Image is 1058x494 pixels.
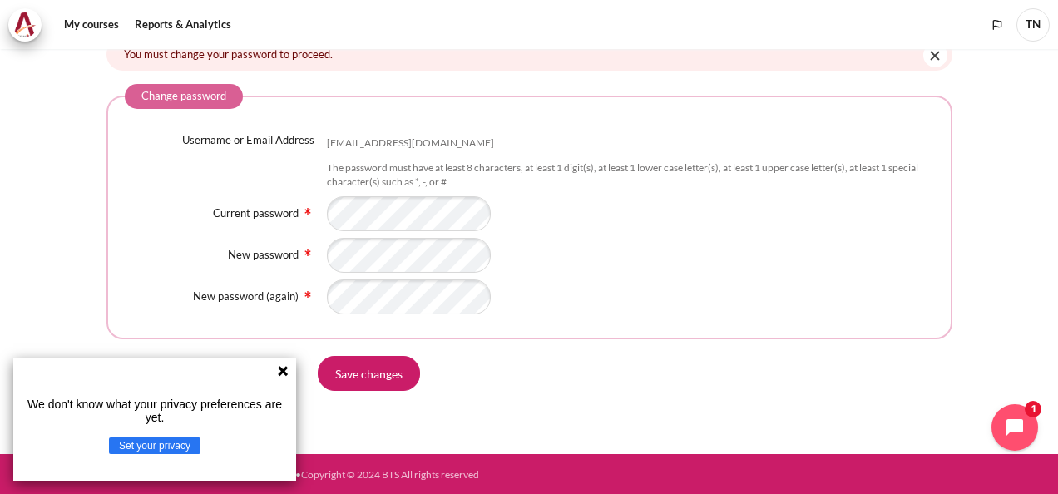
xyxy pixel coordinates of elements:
[301,246,314,256] span: Required
[318,356,420,391] input: Save changes
[985,12,1010,37] button: Languages
[58,8,125,42] a: My courses
[106,38,952,71] div: You must change your password to proceed.
[301,246,314,259] img: Required
[228,248,299,261] label: New password
[301,205,314,218] img: Required
[301,288,314,301] img: Required
[20,398,289,424] p: We don't know what your privacy preferences are yet.
[193,289,299,303] label: New password (again)
[182,132,314,149] label: Username or Email Address
[327,161,934,190] div: The password must have at least 8 characters, at least 1 digit(s), at least 1 lower case letter(s...
[301,205,314,215] span: Required
[301,468,479,481] a: Copyright © 2024 BTS All rights reserved
[1016,8,1050,42] span: TN
[327,136,494,151] div: [EMAIL_ADDRESS][DOMAIN_NAME]
[301,288,314,298] span: Required
[213,206,299,220] label: Current password
[129,8,237,42] a: Reports & Analytics
[13,12,37,37] img: Architeck
[27,467,580,482] div: • • • • •
[8,8,50,42] a: Architeck Architeck
[125,84,243,109] legend: Change password
[1016,8,1050,42] a: User menu
[109,437,200,454] button: Set your privacy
